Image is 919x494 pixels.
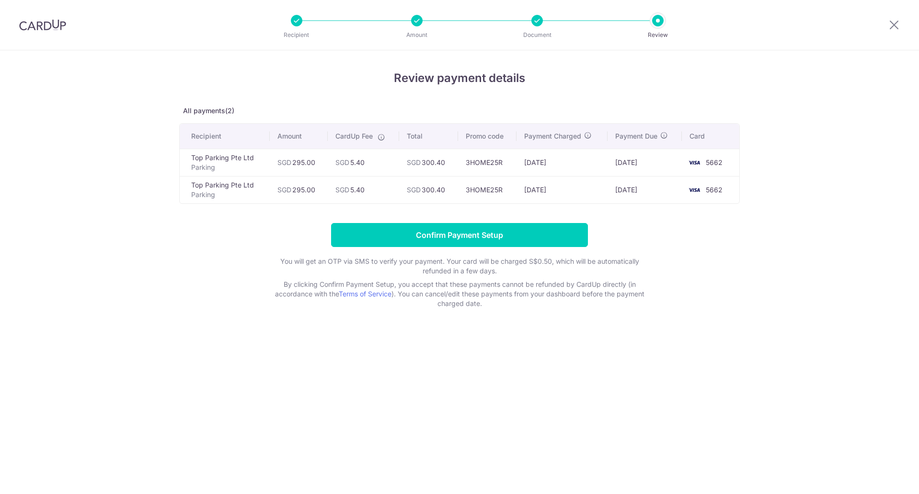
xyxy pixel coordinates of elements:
span: 5662 [706,186,723,194]
td: 5.40 [328,149,399,176]
span: SGD [335,186,349,194]
img: CardUp [19,19,66,31]
td: 3HOME25R [458,176,517,203]
img: <span class="translation_missing" title="translation missing: en.account_steps.new_confirm_form.b... [685,157,704,168]
span: CardUp Fee [335,131,373,141]
td: [DATE] [517,149,608,176]
td: 3HOME25R [458,149,517,176]
span: SGD [277,158,291,166]
td: 295.00 [270,176,328,203]
p: Document [502,30,573,40]
img: <span class="translation_missing" title="translation missing: en.account_steps.new_confirm_form.b... [685,184,704,196]
th: Total [399,124,458,149]
p: Parking [191,163,262,172]
p: You will get an OTP via SMS to verify your payment. Your card will be charged S$0.50, which will ... [268,257,651,276]
td: 300.40 [399,176,458,203]
input: Confirm Payment Setup [331,223,588,247]
th: Promo code [458,124,517,149]
span: SGD [335,158,349,166]
span: 5662 [706,158,723,166]
a: Terms of Service [339,290,391,298]
p: Amount [381,30,452,40]
span: Payment Charged [524,131,581,141]
td: 5.40 [328,176,399,203]
td: [DATE] [608,149,682,176]
p: All payments(2) [179,106,740,116]
td: Top Parking Pte Ltd [180,176,270,203]
span: Payment Due [615,131,657,141]
td: [DATE] [608,176,682,203]
p: Review [622,30,693,40]
span: SGD [407,186,421,194]
span: SGD [407,158,421,166]
span: SGD [277,186,291,194]
p: Recipient [261,30,332,40]
td: [DATE] [517,176,608,203]
p: By clicking Confirm Payment Setup, you accept that these payments cannot be refunded by CardUp di... [268,280,651,308]
td: Top Parking Pte Ltd [180,149,270,176]
th: Amount [270,124,328,149]
h4: Review payment details [179,70,740,87]
th: Card [682,124,739,149]
td: 300.40 [399,149,458,176]
p: Parking [191,190,262,200]
th: Recipient [180,124,270,149]
td: 295.00 [270,149,328,176]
